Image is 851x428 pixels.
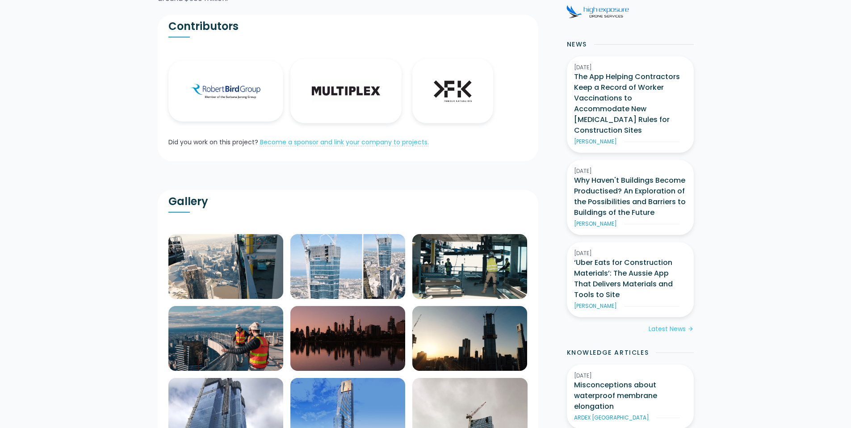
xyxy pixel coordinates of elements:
h3: Why Haven't Buildings Become Productised? An Exploration of the Possibilities and Barriers to Bui... [574,175,687,218]
h2: Knowledge Articles [567,348,649,357]
h2: Contributors [168,20,348,33]
a: [DATE]‘Uber Eats for Construction Materials’: The Aussie App That Delivers Materials and Tools to... [567,242,694,317]
div: [DATE] [574,167,687,175]
img: Robert Bird Group [190,82,262,100]
a: [DATE]The App Helping Contractors Keep a Record of Worker Vaccinations to Accommodate New [MEDICA... [567,56,694,153]
img: Multiplex [312,80,381,102]
img: Fender Katsalidis [434,80,472,102]
h3: The App Helping Contractors Keep a Record of Worker Vaccinations to Accommodate New [MEDICAL_DATA... [574,71,687,136]
a: Latest Newsarrow_forward [649,324,694,334]
div: [DATE] [574,249,687,257]
a: [DATE]Why Haven't Buildings Become Productised? An Exploration of the Possibilities and Barriers ... [567,160,694,235]
div: [PERSON_NAME] [574,302,617,310]
img: High Exposure [566,5,629,18]
div: [DATE] [574,63,687,71]
div: arrow_forward [688,325,694,334]
div: [PERSON_NAME] [574,220,617,228]
div: [PERSON_NAME] [574,138,617,146]
div: ARDEX [GEOGRAPHIC_DATA] [574,414,649,422]
a: Become a sponsor and link your company to projects. [260,138,429,147]
h3: Misconceptions about waterproof membrane elongation [574,380,687,412]
div: Latest News [649,324,686,334]
h2: News [567,40,587,49]
h2: Gallery [168,195,348,208]
div: Did you work on this project? [168,138,258,147]
div: [DATE] [574,372,687,380]
h3: ‘Uber Eats for Construction Materials’: The Aussie App That Delivers Materials and Tools to Site [574,257,687,300]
